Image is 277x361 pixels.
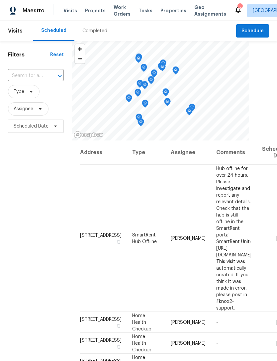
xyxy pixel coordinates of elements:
[14,106,33,112] span: Assignee
[126,94,132,105] div: Map marker
[80,317,122,321] span: [STREET_ADDRESS]
[14,88,24,95] span: Type
[164,98,171,108] div: Map marker
[127,140,165,165] th: Type
[75,44,85,54] button: Zoom in
[135,89,141,99] div: Map marker
[136,114,142,124] div: Map marker
[8,51,50,58] h1: Filters
[23,7,45,14] span: Maestro
[116,343,122,349] button: Copy Address
[171,320,206,324] span: [PERSON_NAME]
[114,4,131,17] span: Work Orders
[158,62,164,73] div: Map marker
[74,131,103,138] a: Mapbox homepage
[216,166,251,310] span: Hub offline for over 24 hours. Please investigate and report any relevant details. Check that the...
[138,118,144,129] div: Map marker
[160,59,166,70] div: Map marker
[55,71,64,81] button: Open
[63,7,77,14] span: Visits
[172,66,179,77] div: Map marker
[171,236,206,240] span: [PERSON_NAME]
[211,140,257,165] th: Comments
[138,8,152,13] span: Tasks
[189,104,195,114] div: Map marker
[8,71,45,81] input: Search for an address...
[142,100,148,110] div: Map marker
[141,81,148,91] div: Map marker
[132,334,151,352] span: Home Health Checkup
[135,55,142,65] div: Map marker
[165,140,211,165] th: Assignee
[194,4,226,17] span: Geo Assignments
[140,64,147,74] div: Map marker
[72,41,249,140] canvas: Map
[137,80,143,90] div: Map marker
[171,341,206,345] span: [PERSON_NAME]
[132,313,151,331] span: Home Health Checkup
[14,123,48,130] span: Scheduled Date
[80,233,122,237] span: [STREET_ADDRESS]
[160,7,186,14] span: Properties
[236,24,269,38] button: Schedule
[136,53,142,64] div: Map marker
[162,88,169,99] div: Map marker
[80,140,127,165] th: Address
[216,320,218,324] span: -
[41,27,66,34] div: Scheduled
[159,63,166,73] div: Map marker
[80,338,122,342] span: [STREET_ADDRESS]
[132,232,157,244] span: SmartRent Hub Offline
[216,341,218,345] span: -
[75,54,85,63] button: Zoom out
[241,27,264,35] span: Schedule
[237,4,242,11] div: 6
[85,7,106,14] span: Projects
[8,24,23,38] span: Visits
[186,107,193,118] div: Map marker
[116,322,122,328] button: Copy Address
[151,69,157,80] div: Map marker
[116,238,122,244] button: Copy Address
[148,76,154,86] div: Map marker
[82,28,107,34] div: Completed
[50,51,64,58] div: Reset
